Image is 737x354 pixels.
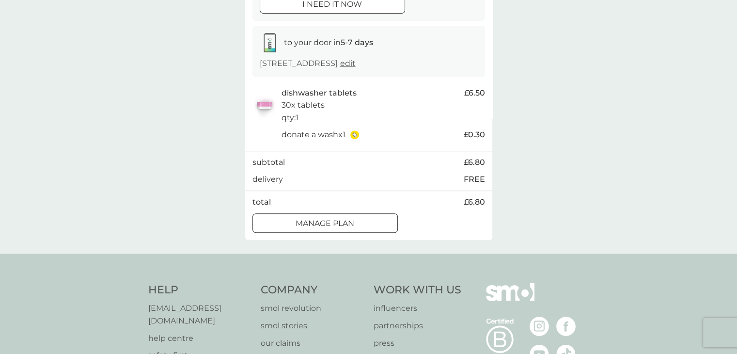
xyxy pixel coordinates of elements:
[148,332,251,345] a: help centre
[374,337,461,350] a: press
[374,320,461,332] a: partnerships
[148,283,251,298] h4: Help
[464,173,485,186] p: FREE
[282,129,345,141] p: donate a wash x 1
[296,217,354,230] p: Manage plan
[148,302,251,327] a: [EMAIL_ADDRESS][DOMAIN_NAME]
[282,112,298,124] p: qty : 1
[486,283,534,316] img: smol
[252,213,398,233] button: Manage plan
[341,38,373,47] strong: 5-7 days
[340,59,356,68] a: edit
[261,302,364,315] a: smol revolution
[261,337,364,350] a: our claims
[530,317,549,336] img: visit the smol Instagram page
[252,196,271,209] p: total
[374,283,461,298] h4: Work With Us
[464,156,485,169] span: £6.80
[261,283,364,298] h4: Company
[464,87,485,99] span: £6.50
[374,302,461,315] a: influencers
[282,99,325,112] p: 30x tablets
[261,320,364,332] a: smol stories
[260,57,356,70] p: [STREET_ADDRESS]
[556,317,576,336] img: visit the smol Facebook page
[464,196,485,209] span: £6.80
[284,38,373,47] span: to your door in
[252,173,283,186] p: delivery
[252,156,285,169] p: subtotal
[282,87,357,99] p: dishwasher tablets
[464,129,485,141] span: £0.30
